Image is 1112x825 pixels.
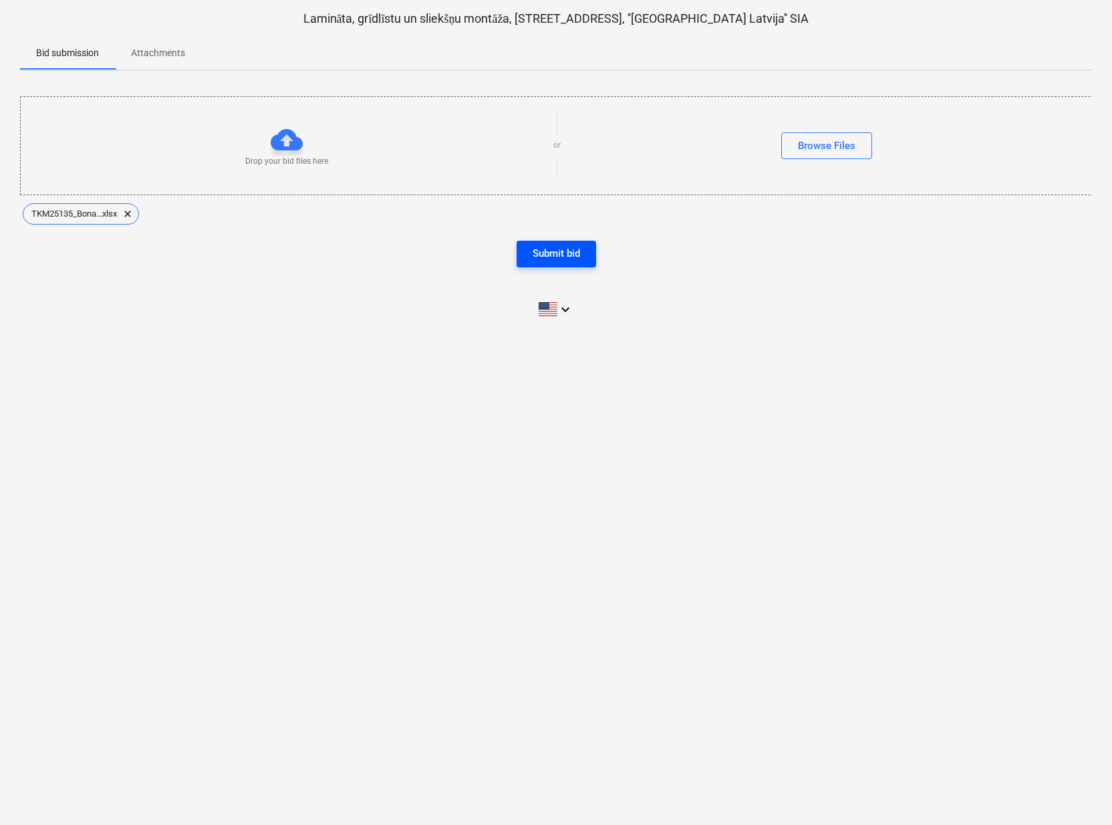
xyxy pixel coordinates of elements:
[36,46,99,60] p: Bid submission
[557,302,573,318] i: keyboard_arrow_down
[20,96,1093,195] div: Drop your bid files hereorBrowse Files
[245,156,328,167] p: Drop your bid files here
[553,140,561,151] p: or
[517,241,596,267] button: Submit bid
[131,46,185,60] p: Attachments
[798,137,855,154] div: Browse Files
[533,245,580,262] div: Submit bid
[23,209,125,219] span: TKM25135_Bona...xlsx
[120,206,136,222] span: clear
[781,132,872,159] button: Browse Files
[20,11,1092,27] p: Lamināta, grīdlīstu un sliekšņu montāža, [STREET_ADDRESS], ''[GEOGRAPHIC_DATA] Latvija'' SIA
[23,203,139,225] div: TKM25135_Bona...xlsx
